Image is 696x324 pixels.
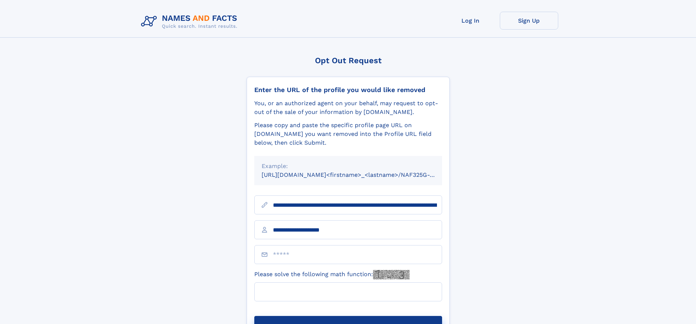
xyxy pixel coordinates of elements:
[500,12,558,30] a: Sign Up
[138,12,243,31] img: Logo Names and Facts
[254,86,442,94] div: Enter the URL of the profile you would like removed
[247,56,450,65] div: Opt Out Request
[441,12,500,30] a: Log In
[254,99,442,117] div: You, or an authorized agent on your behalf, may request to opt-out of the sale of your informatio...
[254,270,410,279] label: Please solve the following math function:
[262,171,456,178] small: [URL][DOMAIN_NAME]<firstname>_<lastname>/NAF325G-xxxxxxxx
[262,162,435,171] div: Example:
[254,121,442,147] div: Please copy and paste the specific profile page URL on [DOMAIN_NAME] you want removed into the Pr...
